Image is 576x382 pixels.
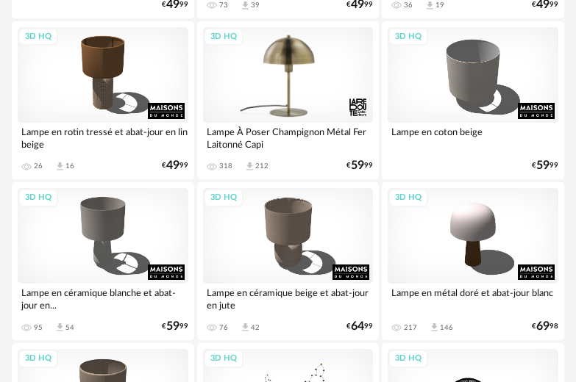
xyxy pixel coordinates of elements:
a: 3D HQ Lampe À Poser Champignon Métal Fer Laitonné Capi 318 Download icon 212 €5999 [197,21,380,179]
span: Download icon [240,322,251,333]
div: € 99 [532,161,558,170]
div: Lampe en céramique blanche et abat-jour en... [18,284,188,313]
div: 3D HQ [18,189,58,207]
div: Lampe en coton beige [388,123,558,152]
span: 69 [536,322,550,331]
span: Download icon [54,161,65,172]
span: Download icon [244,161,255,172]
span: Download icon [429,322,440,333]
div: € 98 [532,322,558,331]
span: 59 [536,161,550,170]
div: 19 [435,1,444,10]
div: 3D HQ [388,189,428,207]
div: 73 [219,1,228,10]
a: 3D HQ Lampe en coton beige €5999 [382,21,564,179]
div: 76 [219,323,228,332]
div: 3D HQ [204,28,243,46]
div: 39 [251,1,260,10]
span: 59 [351,161,364,170]
span: 49 [166,161,179,170]
a: 3D HQ Lampe en céramique blanche et abat-jour en... 95 Download icon 54 €5999 [12,182,194,340]
div: 212 [255,162,269,170]
span: Download icon [54,322,65,333]
div: 26 [34,162,43,170]
div: 36 [404,1,413,10]
div: 3D HQ [18,350,58,368]
div: € 99 [162,161,188,170]
span: 64 [351,322,364,331]
div: € 99 [346,161,373,170]
a: 3D HQ Lampe en rotin tressé et abat-jour en lin beige 26 Download icon 16 €4999 [12,21,194,179]
div: 16 [65,162,74,170]
div: 3D HQ [204,350,243,368]
a: 3D HQ Lampe en métal doré et abat-jour blanc 217 Download icon 146 €6998 [382,182,564,340]
div: 42 [251,323,260,332]
a: 3D HQ Lampe en céramique beige et abat-jour en jute 76 Download icon 42 €6499 [197,182,380,340]
div: 3D HQ [388,28,428,46]
div: € 99 [346,322,373,331]
div: € 99 [162,322,188,331]
div: 3D HQ [204,189,243,207]
div: Lampe en céramique beige et abat-jour en jute [203,284,374,313]
div: Lampe en métal doré et abat-jour blanc [388,284,558,313]
div: 3D HQ [18,28,58,46]
div: 146 [440,323,453,332]
div: Lampe À Poser Champignon Métal Fer Laitonné Capi [203,123,374,152]
div: 3D HQ [388,350,428,368]
div: 54 [65,323,74,332]
div: 318 [219,162,232,170]
div: 217 [404,323,417,332]
span: 59 [166,322,179,331]
div: Lampe en rotin tressé et abat-jour en lin beige [18,123,188,152]
div: 95 [34,323,43,332]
